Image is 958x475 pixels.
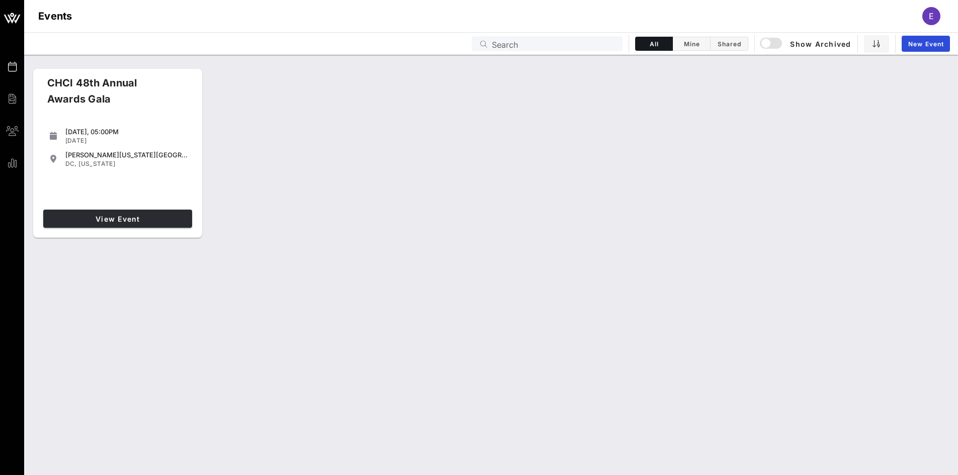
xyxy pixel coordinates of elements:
h1: Events [38,8,72,24]
div: [PERSON_NAME][US_STATE][GEOGRAPHIC_DATA] [65,151,188,159]
span: View Event [47,215,188,223]
div: [DATE] [65,137,188,145]
a: New Event [902,36,950,52]
span: Mine [679,40,704,48]
a: View Event [43,210,192,228]
button: All [635,37,673,51]
button: Mine [673,37,711,51]
span: Show Archived [761,38,851,50]
span: E [929,11,934,21]
div: E [922,7,940,25]
span: All [642,40,666,48]
span: [US_STATE] [78,160,115,167]
span: Shared [717,40,742,48]
div: [DATE], 05:00PM [65,128,188,136]
div: CHCI 48th Annual Awards Gala [39,75,181,115]
span: New Event [908,40,944,48]
button: Shared [711,37,748,51]
span: DC, [65,160,77,167]
button: Show Archived [761,35,851,53]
